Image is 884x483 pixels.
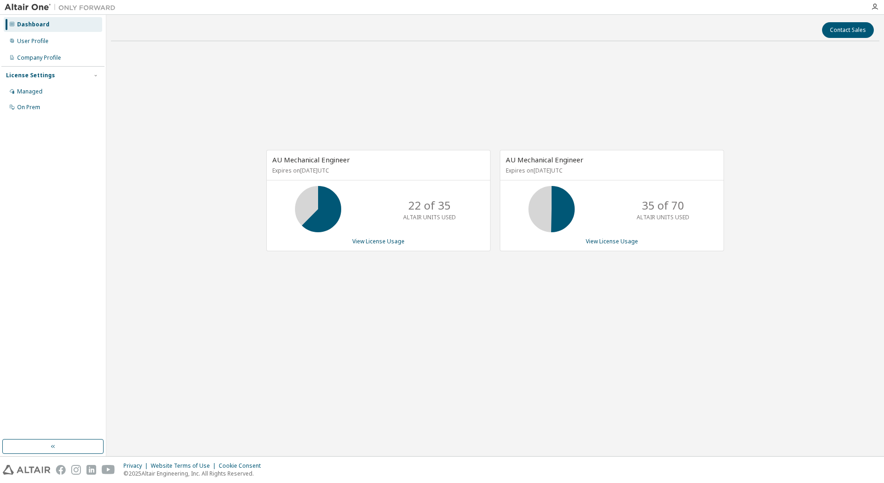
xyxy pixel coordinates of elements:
img: altair_logo.svg [3,465,50,475]
div: Website Terms of Use [151,462,219,470]
div: Cookie Consent [219,462,266,470]
a: View License Usage [352,237,405,245]
p: © 2025 Altair Engineering, Inc. All Rights Reserved. [123,470,266,477]
img: Altair One [5,3,120,12]
div: Managed [17,88,43,95]
span: AU Mechanical Engineer [506,155,583,164]
div: On Prem [17,104,40,111]
img: youtube.svg [102,465,115,475]
img: linkedin.svg [86,465,96,475]
img: facebook.svg [56,465,66,475]
p: Expires on [DATE] UTC [506,167,716,174]
p: ALTAIR UNITS USED [637,213,689,221]
p: 22 of 35 [408,198,451,213]
button: Contact Sales [822,22,874,38]
div: Dashboard [17,21,49,28]
p: ALTAIR UNITS USED [403,213,456,221]
div: User Profile [17,37,49,45]
span: AU Mechanical Engineer [272,155,350,164]
p: Expires on [DATE] UTC [272,167,482,174]
img: instagram.svg [71,465,81,475]
div: License Settings [6,72,55,79]
a: View License Usage [586,237,638,245]
p: 35 of 70 [642,198,684,213]
div: Company Profile [17,54,61,62]
div: Privacy [123,462,151,470]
